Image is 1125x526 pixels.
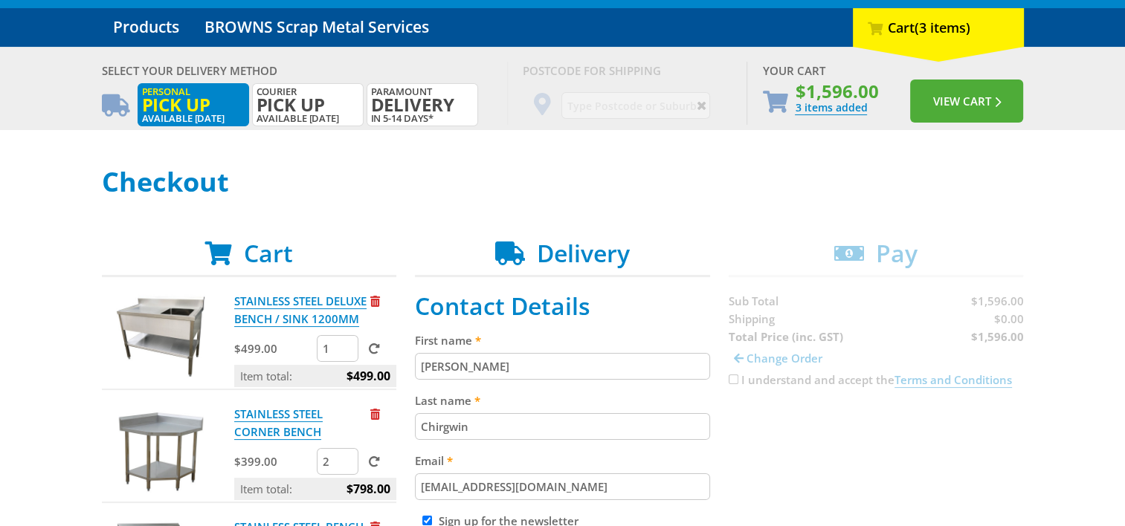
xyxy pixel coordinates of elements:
span: Pick up [142,97,245,113]
a: STAINLESS STEEL CORNER BENCH [234,406,323,440]
h1: Checkout [102,167,1024,197]
a: Remove from cart [370,406,380,421]
span: Cart [244,237,293,269]
span: Pick up [257,97,359,113]
div: Cart [853,8,1024,47]
div: Select your Delivery Method [102,62,493,79]
button: View Cart [910,79,1023,123]
div: Your Cart [762,62,1023,79]
label: Last name [415,392,710,409]
span: Delivery [537,237,630,269]
p: Item total: [234,365,396,387]
a: Go to the Checkout page [795,100,867,115]
img: STAINLESS STEEL CORNER BENCH [116,405,205,494]
input: Please enter your email address. [415,473,710,500]
a: Go to the Products page [102,8,190,47]
span: Courier [257,86,359,113]
label: First name [415,331,710,349]
label: Email [415,452,710,470]
span: (3 items) [915,19,970,36]
input: Type Postcode or Suburb [561,92,710,119]
h2: Contact Details [415,292,710,320]
span: $499.00 [346,365,390,387]
label: Available [DATE] [138,83,249,126]
span: Paramount [371,86,474,113]
label: in 5-14 days* [367,83,478,126]
div: Postcode for shipping [523,62,732,79]
span: $1,596.00 [795,84,878,98]
span: $798.00 [346,478,390,500]
input: Please enter your first name. [415,353,710,380]
a: Remove from cart [370,293,380,308]
a: STAINLESS STEEL DELUXE BENCH / SINK 1200MM [234,293,367,327]
p: Item total: [234,478,396,500]
label: Available [DATE] [252,83,364,126]
span: Delivery [371,97,474,113]
a: Go to the BROWNS Scrap Metal Services page [193,8,440,47]
img: STAINLESS STEEL DELUXE BENCH / SINK 1200MM [116,292,205,381]
span: Personal [142,86,245,113]
p: $499.00 [234,340,314,357]
p: $399.00 [234,452,314,470]
input: Please enter your last name. [415,413,710,440]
